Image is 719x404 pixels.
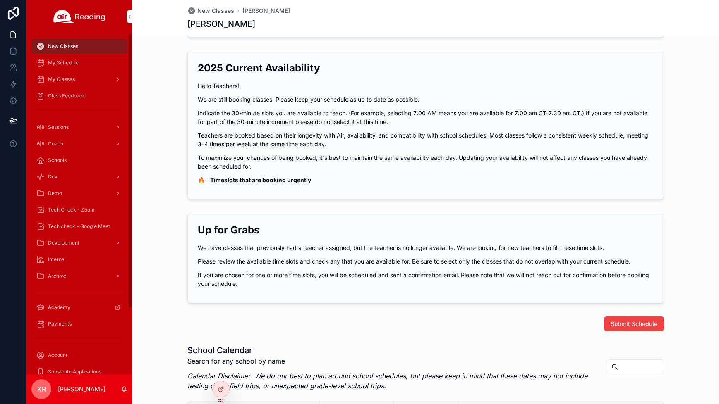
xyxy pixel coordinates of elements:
a: Account [31,348,127,363]
span: Archive [48,273,66,279]
span: Schools [48,157,67,164]
h2: Up for Grabs [198,223,654,237]
span: KR [37,384,46,394]
span: New Classes [197,7,234,15]
strong: Timeslots that are booking urgently [210,176,311,183]
p: Please review the available time slots and check any that you are available for. Be sure to selec... [198,257,654,266]
span: Internal [48,256,66,263]
a: Demo [31,186,127,201]
p: Hello Teachers! [198,81,654,90]
a: Payments [31,316,127,331]
span: Tech check - Google Meet [48,223,110,230]
span: Coach [48,140,63,147]
span: Substitute Applications [48,368,101,375]
a: Development [31,235,127,250]
a: Tech Check - Zoom [31,202,127,217]
button: Submit Schedule [604,316,664,331]
a: Tech check - Google Meet [31,219,127,234]
span: Account [48,352,67,359]
em: Calendar Disclaimer: We do our best to plan around school schedules, but please keep in mind that... [187,372,587,390]
a: Class Feedback [31,88,127,103]
span: Payments [48,321,72,327]
p: Search for any school by name [187,356,601,366]
span: My Schedule [48,59,79,66]
a: Academy [31,300,127,315]
h1: [PERSON_NAME] [187,18,255,30]
a: Substitute Applications [31,364,127,379]
p: Teachers are booked based on their longevity with Air, availability, and compatibility with schoo... [198,131,654,148]
span: Academy [48,304,70,311]
span: Development [48,240,79,246]
span: Sessions [48,124,69,131]
div: scrollable content [26,33,132,374]
a: Schools [31,153,127,168]
span: Demo [48,190,62,197]
a: Coach [31,136,127,151]
h2: 2025 Current Availability [198,61,654,75]
a: New Classes [31,39,127,54]
p: To maximize your chances of being booked, it's best to maintain the same availability each day. U... [198,153,654,171]
a: Dev [31,169,127,184]
span: Submit Schedule [611,320,657,328]
h1: School Calendar [187,345,601,356]
span: Class Feedback [48,93,85,99]
a: [PERSON_NAME] [242,7,290,15]
p: [PERSON_NAME] [58,385,105,393]
a: Archive [31,269,127,283]
p: We are still booking classes. Please keep your schedule as up to date as possible. [198,95,654,104]
p: If you are chosen for one or more time slots, you will be scheduled and sent a confirmation email... [198,271,654,288]
span: My Classes [48,76,75,83]
span: Tech Check - Zoom [48,207,95,213]
a: Sessions [31,120,127,135]
img: App logo [53,10,105,23]
p: We have classes that previously had a teacher assigned, but the teacher is no longer available. W... [198,243,654,252]
span: Dev [48,173,58,180]
span: New Classes [48,43,78,50]
a: New Classes [187,7,234,15]
a: Internal [31,252,127,267]
p: 🔥 = [198,176,654,184]
p: Indicate the 30-minute slots you are available to teach. (For example, selecting 7:00 AM means yo... [198,109,654,126]
a: My Schedule [31,55,127,70]
a: My Classes [31,72,127,87]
